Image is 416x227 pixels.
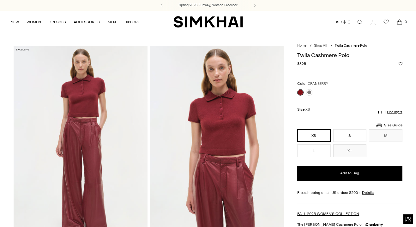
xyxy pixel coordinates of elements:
a: Shop All [314,44,327,48]
button: XS [297,129,330,142]
a: Open cart modal [393,16,406,28]
span: XS [305,108,310,112]
a: Details [362,190,374,195]
nav: breadcrumbs [297,43,402,49]
span: $325 [297,61,306,67]
button: USD $ [335,15,351,29]
a: Go to the account page [367,16,379,28]
a: Wishlist [380,16,393,28]
button: Add to Bag [297,166,402,181]
a: Home [297,44,306,48]
button: L [297,144,330,157]
a: EXPLORE [124,15,140,29]
span: Twila Cashmere Polo [335,44,367,48]
button: XL [333,144,366,157]
a: DRESSES [49,15,66,29]
div: / [310,43,311,49]
span: Add to Bag [340,171,359,176]
a: ACCESSORIES [74,15,100,29]
div: / [331,43,332,49]
button: Add to Wishlist [399,62,402,66]
a: FALL 2025 WOMEN'S COLLECTION [297,212,359,216]
label: Size: [297,107,310,113]
a: Size Guide [375,121,402,129]
a: SIMKHAI [173,16,243,28]
div: Free shipping on all US orders $200+ [297,190,402,195]
a: MEN [108,15,116,29]
strong: Cranberry [366,222,383,227]
span: 0 [403,19,408,25]
span: CRANBERRY [308,82,328,86]
label: Color: [297,81,328,87]
button: M [369,129,402,142]
a: Spring 2026 Runway, Now on Preorder [179,3,238,8]
button: S [333,129,366,142]
a: NEW [10,15,19,29]
h1: Twila Cashmere Polo [297,52,402,58]
a: Open search modal [353,16,366,28]
a: WOMEN [27,15,41,29]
